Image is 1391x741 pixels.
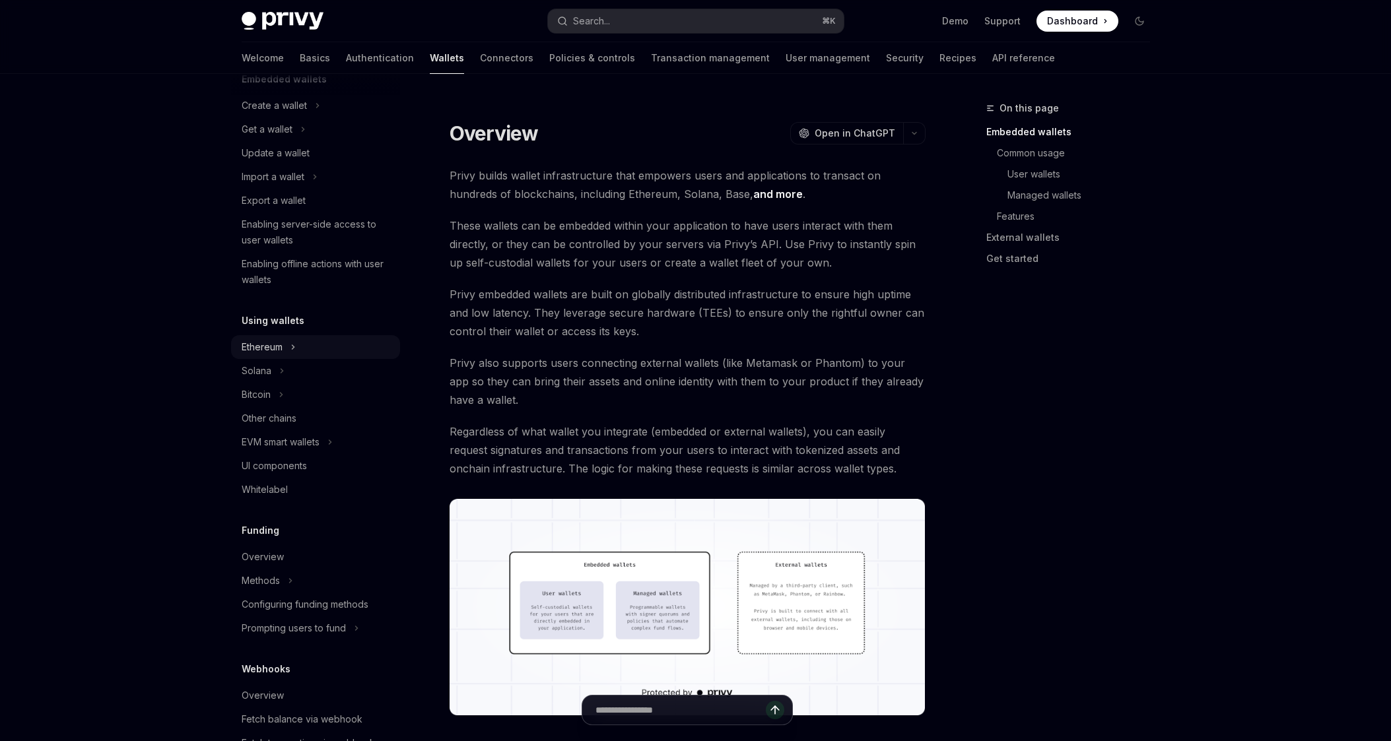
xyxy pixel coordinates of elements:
a: Overview [231,545,400,569]
a: Configuring funding methods [231,593,400,616]
a: Wallets [430,42,464,74]
a: Enabling offline actions with user wallets [231,252,400,292]
div: Get a wallet [242,121,292,137]
div: Overview [242,688,284,703]
span: Dashboard [1047,15,1098,28]
button: Send message [766,701,784,719]
button: Open in ChatGPT [790,122,903,145]
h5: Using wallets [242,313,304,329]
a: Other chains [231,406,400,430]
a: Recipes [939,42,976,74]
a: Support [984,15,1021,28]
div: UI components [242,458,307,474]
button: Toggle Ethereum section [231,335,400,359]
div: EVM smart wallets [242,434,320,450]
div: Import a wallet [242,169,304,185]
a: Managed wallets [986,185,1161,206]
a: Features [986,206,1161,227]
div: Methods [242,573,280,589]
button: Open search [548,9,844,33]
a: Policies & controls [549,42,635,74]
a: Security [886,42,924,74]
span: Regardless of what wallet you integrate (embedded or external wallets), you can easily request si... [450,422,926,478]
h5: Webhooks [242,661,290,677]
span: Privy builds wallet infrastructure that empowers users and applications to transact on hundreds o... [450,166,926,203]
a: Enabling server-side access to user wallets [231,212,400,252]
a: Authentication [346,42,414,74]
div: Bitcoin [242,387,271,403]
div: Enabling server-side access to user wallets [242,216,392,248]
a: User wallets [986,164,1161,185]
a: Embedded wallets [986,121,1161,143]
div: Configuring funding methods [242,596,368,612]
button: Toggle Methods section [231,569,400,593]
span: Privy also supports users connecting external wallets (like Metamask or Phantom) to your app so t... [450,354,926,409]
a: Welcome [242,42,284,74]
img: dark logo [242,12,323,30]
div: Fetch balance via webhook [242,711,362,727]
div: Overview [242,549,284,565]
button: Toggle Get a wallet section [231,117,400,141]
button: Toggle Import a wallet section [231,165,400,189]
div: Ethereum [242,339,283,355]
div: Enabling offline actions with user wallets [242,256,392,288]
a: Common usage [986,143,1161,164]
a: Overview [231,684,400,707]
a: Transaction management [651,42,770,74]
a: External wallets [986,227,1161,248]
button: Toggle EVM smart wallets section [231,430,400,454]
div: Whitelabel [242,482,288,498]
a: Get started [986,248,1161,269]
a: Export a wallet [231,189,400,212]
div: Update a wallet [242,145,310,161]
a: Dashboard [1036,11,1118,32]
a: User management [786,42,870,74]
div: Export a wallet [242,193,306,209]
div: Prompting users to fund [242,620,346,636]
h5: Funding [242,523,279,538]
a: Whitelabel [231,478,400,501]
img: images/walletoverview.png [450,499,926,715]
a: Connectors [480,42,533,74]
a: and more [753,187,803,201]
div: Other chains [242,410,296,426]
a: Demo [942,15,968,28]
a: API reference [992,42,1055,74]
a: UI components [231,454,400,478]
button: Toggle Bitcoin section [231,383,400,406]
span: ⌘ K [822,16,836,26]
button: Toggle Solana section [231,359,400,383]
h1: Overview [450,121,539,145]
a: Update a wallet [231,141,400,165]
a: Basics [300,42,330,74]
input: Ask a question... [595,695,766,725]
div: Create a wallet [242,98,307,113]
button: Toggle Prompting users to fund section [231,616,400,640]
span: Open in ChatGPT [815,127,895,140]
span: These wallets can be embedded within your application to have users interact with them directly, ... [450,216,926,272]
button: Toggle Create a wallet section [231,94,400,117]
span: Privy embedded wallets are built on globally distributed infrastructure to ensure high uptime and... [450,285,926,340]
button: Toggle dark mode [1129,11,1150,32]
div: Search... [573,13,610,29]
a: Fetch balance via webhook [231,707,400,731]
span: On this page [1000,100,1059,116]
div: Solana [242,363,271,379]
